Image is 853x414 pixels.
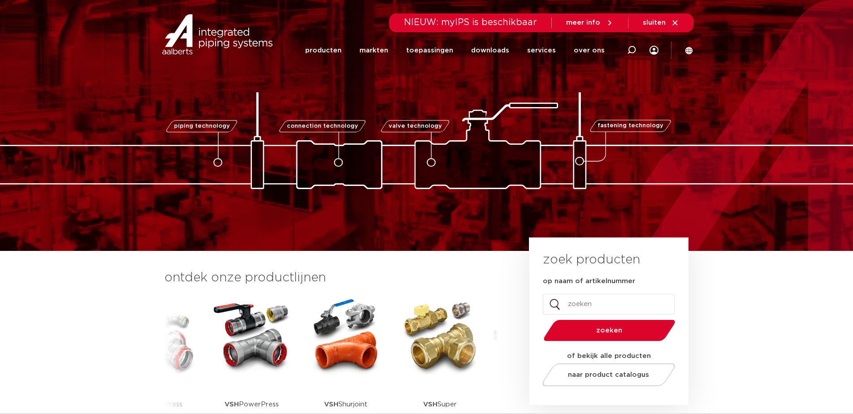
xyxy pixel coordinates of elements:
[305,33,342,68] a: producten
[543,251,640,269] h3: zoek producten
[286,123,358,129] span: connection technology
[389,123,442,129] span: valve technology
[543,294,675,315] input: zoeken
[567,327,652,334] span: zoeken
[324,401,338,408] strong: VSH
[225,401,239,408] strong: VSH
[404,18,537,27] span: NIEUW: myIPS is beschikbaar
[643,19,666,26] span: sluiten
[574,33,605,68] a: over ons
[359,33,388,68] a: markten
[406,33,453,68] a: toepassingen
[540,319,679,342] button: zoeken
[566,19,600,26] span: meer info
[566,19,614,27] a: meer info
[174,123,230,129] span: piping technology
[598,123,663,129] span: fastening technology
[165,269,499,287] h3: ontdek onze productlijnen
[643,19,679,27] a: sluiten
[527,33,556,68] a: services
[305,33,605,68] nav: Menu
[423,401,437,408] strong: VSH
[471,33,509,68] a: downloads
[567,353,651,359] strong: of bekijk alle producten
[568,371,649,378] span: naar product catalogus
[543,277,635,286] label: op naam of artikelnummer
[540,363,677,386] a: naar product catalogus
